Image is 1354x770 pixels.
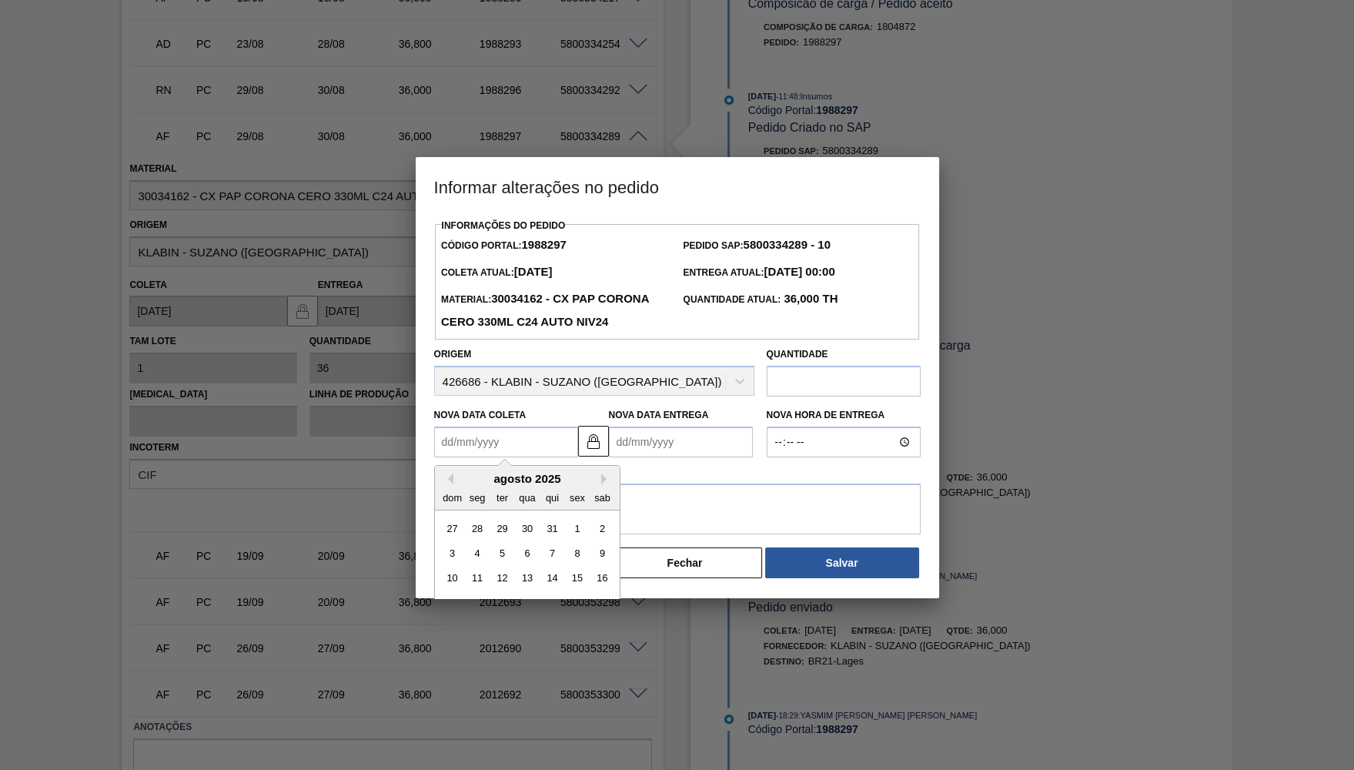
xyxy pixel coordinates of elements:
div: qui [541,487,562,508]
input: dd/mm/yyyy [434,427,578,457]
label: Origem [434,349,472,360]
div: Choose quinta-feira, 31 de julho de 2025 [541,518,562,539]
div: ter [491,487,512,508]
div: Choose domingo, 3 de agosto de 2025 [442,543,463,564]
div: Choose domingo, 10 de agosto de 2025 [442,568,463,589]
label: Nova Data Entrega [609,410,709,420]
div: qua [517,487,537,508]
span: Pedido SAP: [684,240,831,251]
div: Choose quarta-feira, 30 de julho de 2025 [517,518,537,539]
div: seg [466,487,487,508]
div: Choose terça-feira, 5 de agosto de 2025 [491,543,512,564]
button: Salvar [765,547,919,578]
label: Observação [434,461,921,484]
h3: Informar alterações no pedido [416,157,939,216]
div: Choose terça-feira, 29 de julho de 2025 [491,518,512,539]
div: Choose quinta-feira, 7 de agosto de 2025 [541,543,562,564]
label: Quantidade [767,349,828,360]
div: Choose sexta-feira, 1 de agosto de 2025 [567,518,587,539]
div: Choose sábado, 23 de agosto de 2025 [591,593,612,614]
div: sab [591,487,612,508]
div: Choose sexta-feira, 8 de agosto de 2025 [567,543,587,564]
div: Choose sábado, 9 de agosto de 2025 [591,543,612,564]
strong: 30034162 - CX PAP CORONA CERO 330ML C24 AUTO NIV24 [441,292,649,328]
div: month 2025-08 [440,516,614,666]
div: Choose sábado, 2 de agosto de 2025 [591,518,612,539]
label: Informações do Pedido [442,220,566,231]
div: Choose quarta-feira, 20 de agosto de 2025 [517,593,537,614]
input: dd/mm/yyyy [609,427,753,457]
img: locked [584,432,603,450]
button: locked [578,426,609,457]
div: Choose terça-feira, 12 de agosto de 2025 [491,568,512,589]
div: Choose segunda-feira, 28 de julho de 2025 [466,518,487,539]
span: Quantidade Atual: [684,294,838,305]
strong: 36,000 TH [781,292,837,305]
div: Choose sexta-feira, 22 de agosto de 2025 [567,593,587,614]
label: Nova Data Coleta [434,410,527,420]
button: Next Month [601,474,612,484]
div: Choose sábado, 16 de agosto de 2025 [591,568,612,589]
div: Choose segunda-feira, 11 de agosto de 2025 [466,568,487,589]
div: Choose quinta-feira, 14 de agosto de 2025 [541,568,562,589]
div: Choose segunda-feira, 4 de agosto de 2025 [466,543,487,564]
div: Choose domingo, 17 de agosto de 2025 [442,593,463,614]
span: Material: [441,294,649,328]
div: Choose quinta-feira, 21 de agosto de 2025 [541,593,562,614]
div: Choose quarta-feira, 6 de agosto de 2025 [517,543,537,564]
strong: 1988297 [521,238,566,251]
div: Choose segunda-feira, 18 de agosto de 2025 [466,593,487,614]
span: Coleta Atual: [441,267,552,278]
strong: [DATE] 00:00 [764,265,834,278]
label: Nova Hora de Entrega [767,404,921,427]
div: dom [442,487,463,508]
span: Código Portal: [441,240,567,251]
div: Choose terça-feira, 19 de agosto de 2025 [491,593,512,614]
span: Entrega Atual: [684,267,835,278]
div: agosto 2025 [435,472,620,485]
div: Choose sexta-feira, 15 de agosto de 2025 [567,568,587,589]
div: Choose quarta-feira, 13 de agosto de 2025 [517,568,537,589]
strong: [DATE] [514,265,553,278]
div: Choose domingo, 27 de julho de 2025 [442,518,463,539]
button: Previous Month [443,474,453,484]
strong: 5800334289 - 10 [744,238,831,251]
div: sex [567,487,587,508]
button: Fechar [608,547,762,578]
